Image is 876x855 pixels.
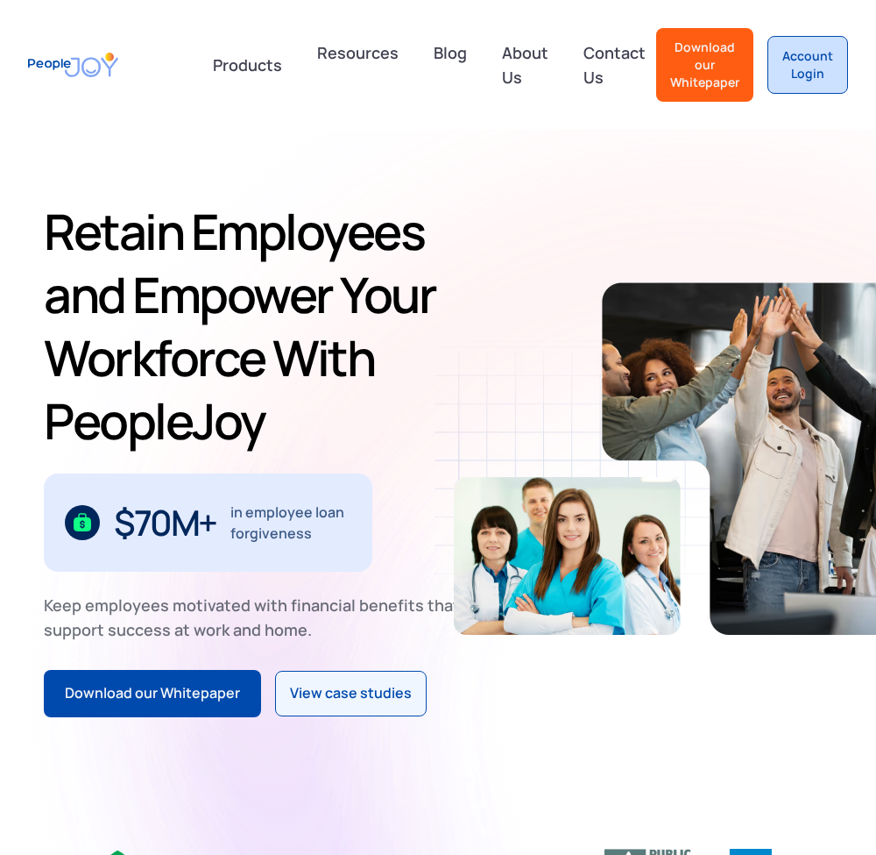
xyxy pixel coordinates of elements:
div: Download our Whitepaper [670,39,739,91]
a: View case studies [275,671,427,716]
div: $70M+ [114,509,216,537]
h1: Retain Employees and Empower Your Workforce With PeopleJoy [44,200,454,452]
div: 1 / 3 [44,474,372,572]
div: Products [202,47,293,82]
a: Download our Whitepaper [44,670,261,717]
div: Account Login [782,47,833,82]
div: View case studies [290,682,412,705]
a: About Us [491,33,559,96]
div: Download our Whitepaper [65,682,240,705]
a: Resources [307,33,409,96]
div: Keep employees motivated with financial benefits that support success at work and home. [44,593,475,642]
div: in employee loan forgiveness [230,502,352,544]
a: Download our Whitepaper [656,28,753,102]
a: Account Login [767,36,848,94]
a: Blog [423,33,477,96]
a: Contact Us [573,33,656,96]
a: home [28,43,118,86]
img: Retain-Employees-PeopleJoy [454,477,681,635]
